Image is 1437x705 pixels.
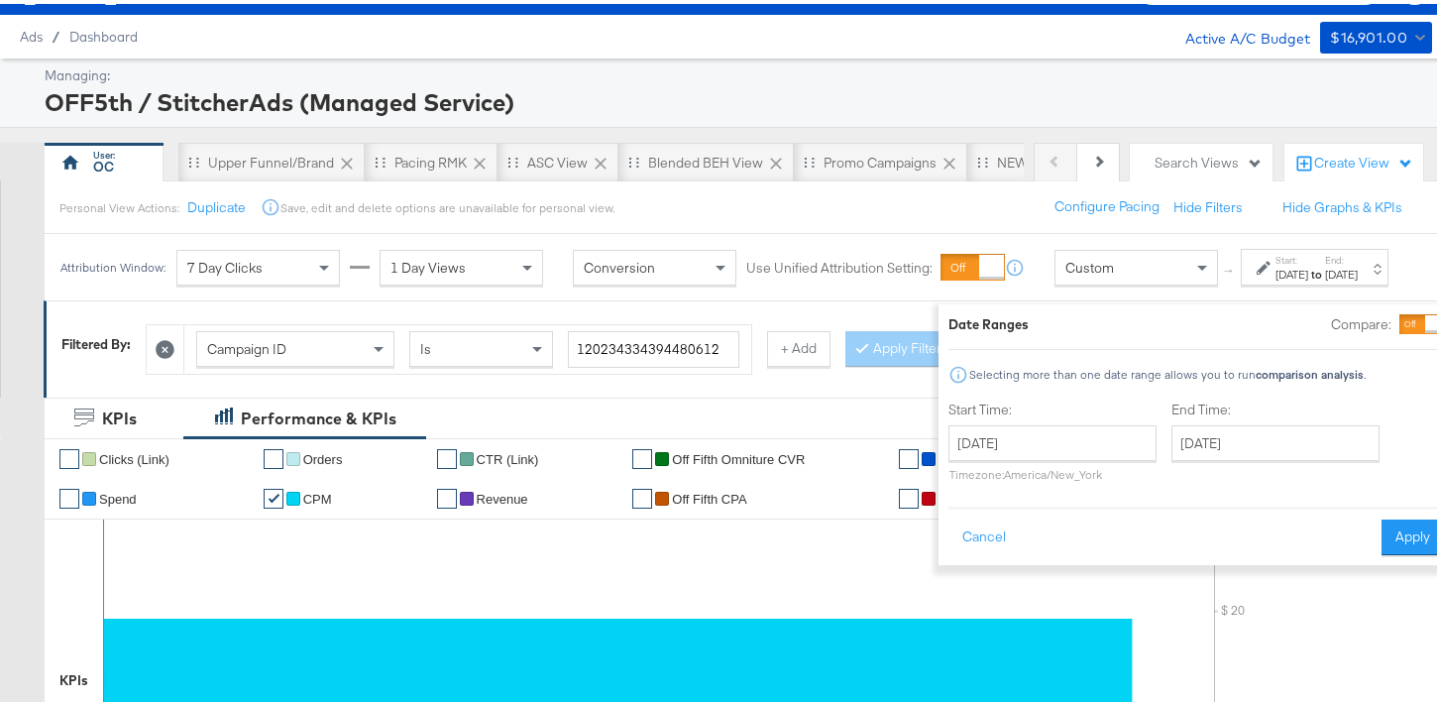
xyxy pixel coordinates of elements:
span: CTR (Link) [477,448,539,463]
a: Dashboard [69,25,138,41]
div: Upper Funnel/Brand [208,150,334,169]
a: ✔ [59,485,79,505]
span: Revenue [477,488,528,503]
div: [DATE] [1325,263,1358,279]
input: Enter a search term [568,327,739,364]
button: Duplicate [187,194,246,213]
div: Drag to reorder tab [188,153,199,164]
div: Personal View Actions: [59,196,179,212]
div: Drag to reorder tab [375,153,386,164]
div: OC [93,154,114,173]
label: End: [1325,250,1358,263]
a: ✔ [632,485,652,505]
div: Drag to reorder tab [977,153,988,164]
span: CPM [303,488,332,503]
div: Date Ranges [948,311,1029,330]
span: Ads [20,25,43,41]
div: NEW O5 Weekly Report [997,150,1142,169]
a: ✔ [59,445,79,465]
div: Attribution Window: [59,257,166,271]
a: ✔ [632,445,652,465]
div: Selecting more than one date range allows you to run . [968,364,1367,378]
div: $16,901.00 [1330,22,1407,47]
strong: comparison analysis [1256,363,1364,378]
div: KPIs [102,404,137,426]
button: Hide Graphs & KPIs [1282,194,1402,213]
div: Managing: [45,62,1427,81]
span: Clicks (Link) [99,448,169,463]
span: ↑ [1220,264,1239,271]
span: Spend [99,488,137,503]
label: End Time: [1171,397,1387,415]
button: Cancel [948,516,1020,551]
button: Hide Filters [1173,194,1243,213]
label: Compare: [1331,311,1391,330]
button: + Add [767,327,830,363]
a: ✔ [437,485,457,505]
a: ✔ [264,445,283,465]
div: Performance & KPIs [241,404,396,426]
button: $16,901.00 [1320,18,1432,50]
div: Promo Campaigns [824,150,937,169]
div: Pacing RMK [394,150,467,169]
span: Orders [303,448,343,463]
div: ASC View [527,150,588,169]
span: 1 Day Views [390,255,466,273]
button: Configure Pacing [1041,185,1173,221]
a: ✔ [437,445,457,465]
span: Conversion [584,255,655,273]
p: Timezone: America/New_York [948,463,1157,478]
div: Active A/C Budget [1164,18,1310,48]
span: Custom [1065,255,1114,273]
span: 7 Day Clicks [187,255,263,273]
strong: to [1308,263,1325,278]
span: Off Fifth Omniture CVR [672,448,805,463]
div: Save, edit and delete options are unavailable for personal view. [280,196,614,212]
span: off fifth CPA [672,488,746,503]
span: / [43,25,69,41]
div: Create View [1314,150,1413,170]
span: Is [420,336,431,354]
div: Search Views [1155,150,1263,169]
div: Drag to reorder tab [507,153,518,164]
div: Drag to reorder tab [804,153,815,164]
div: OFF5th / StitcherAds (Managed Service) [45,81,1427,115]
div: Blended BEH View [648,150,763,169]
div: Filtered By: [61,331,131,350]
div: Drag to reorder tab [628,153,639,164]
label: Use Unified Attribution Setting: [746,255,933,274]
label: Start: [1275,250,1308,263]
a: ✔ [264,485,283,505]
div: KPIs [59,667,88,686]
a: ✔ [899,445,919,465]
span: Campaign ID [207,336,286,354]
a: ✔ [899,485,919,505]
label: Start Time: [948,397,1157,415]
div: [DATE] [1275,263,1308,279]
